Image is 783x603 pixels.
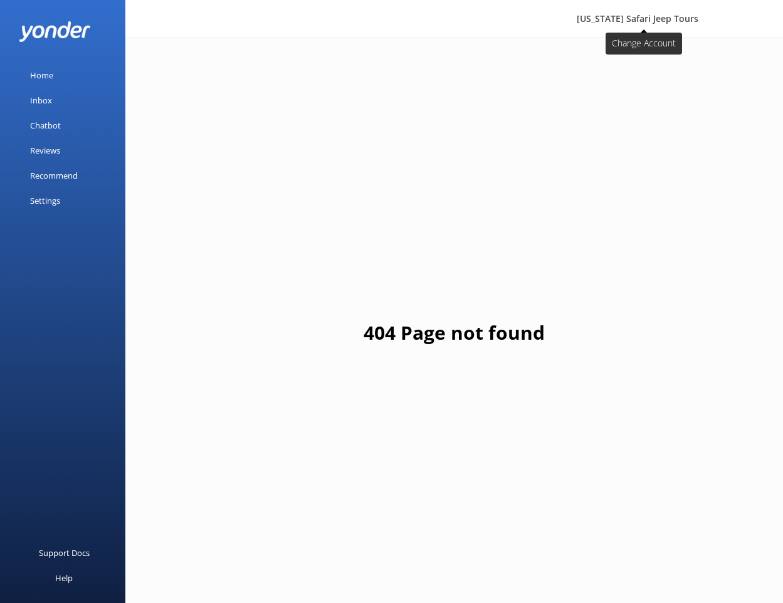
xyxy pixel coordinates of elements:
[30,63,53,88] div: Home
[30,113,61,138] div: Chatbot
[39,540,90,565] div: Support Docs
[30,138,60,163] div: Reviews
[364,318,545,348] h1: 404 Page not found
[30,88,52,113] div: Inbox
[30,163,78,188] div: Recommend
[19,21,91,42] img: yonder-white-logo.png
[30,188,60,213] div: Settings
[577,13,698,24] span: [US_STATE] Safari Jeep Tours
[55,565,73,590] div: Help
